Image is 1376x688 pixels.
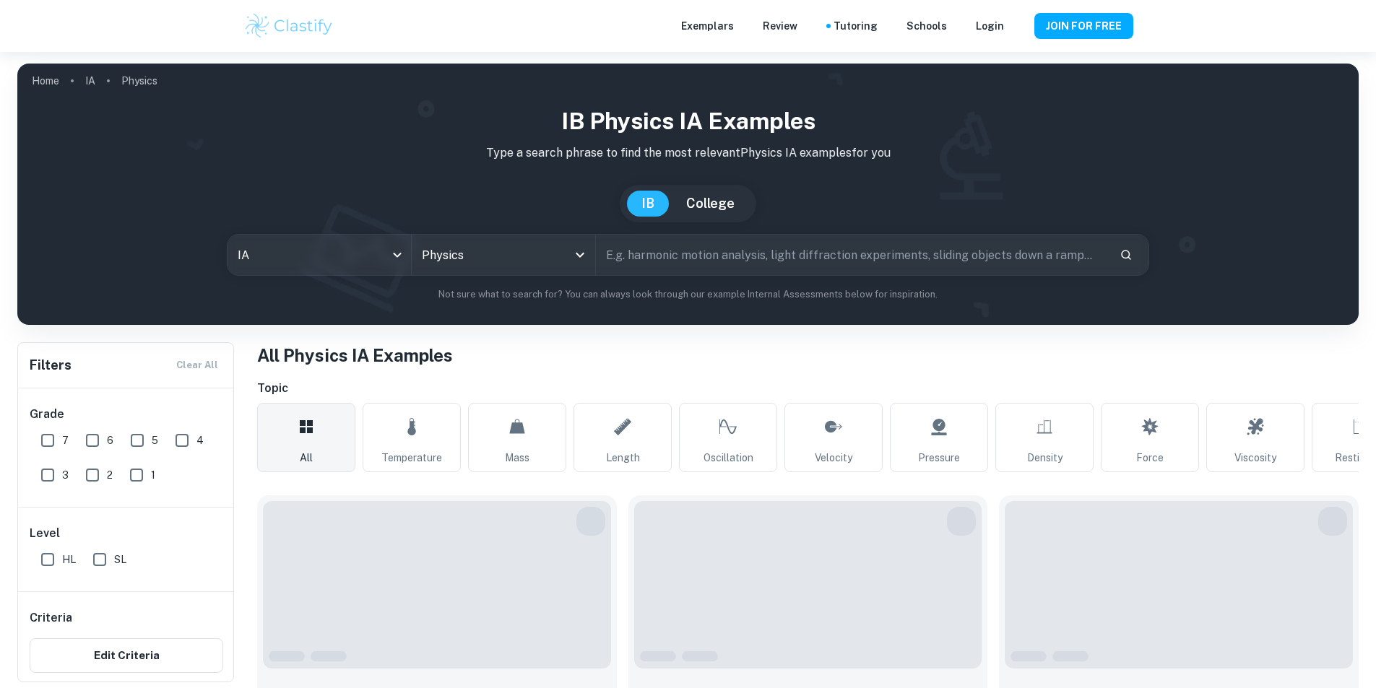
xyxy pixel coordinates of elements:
[627,191,669,217] button: IB
[29,287,1347,302] p: Not sure what to search for? You can always look through our example Internal Assessments below f...
[681,18,734,34] p: Exemplars
[152,432,158,448] span: 5
[30,355,72,375] h6: Filters
[17,64,1359,325] img: profile cover
[1034,13,1133,39] button: JOIN FOR FREE
[257,342,1359,368] h1: All Physics IA Examples
[107,432,113,448] span: 6
[596,235,1108,275] input: E.g. harmonic motion analysis, light diffraction experiments, sliding objects down a ramp...
[85,71,95,91] a: IA
[29,144,1347,162] p: Type a search phrase to find the most relevant Physics IA examples for you
[1027,450,1063,466] span: Density
[918,450,960,466] span: Pressure
[32,71,59,91] a: Home
[257,380,1359,397] h6: Topic
[1016,22,1023,30] button: Help and Feedback
[834,18,878,34] a: Tutoring
[381,450,442,466] span: Temperature
[672,191,749,217] button: College
[1114,243,1138,267] button: Search
[30,609,72,627] h6: Criteria
[196,432,204,448] span: 4
[505,450,529,466] span: Mass
[62,467,69,483] span: 3
[1136,450,1164,466] span: Force
[606,450,640,466] span: Length
[1234,450,1276,466] span: Viscosity
[30,406,223,423] h6: Grade
[704,450,753,466] span: Oscillation
[30,638,223,673] button: Edit Criteria
[243,12,335,40] img: Clastify logo
[906,18,947,34] a: Schools
[763,18,797,34] p: Review
[121,73,157,89] p: Physics
[29,104,1347,139] h1: IB Physics IA examples
[976,18,1004,34] a: Login
[815,450,852,466] span: Velocity
[300,450,313,466] span: All
[228,235,411,275] div: IA
[30,525,223,542] h6: Level
[570,245,590,265] button: Open
[151,467,155,483] span: 1
[62,552,76,567] span: HL
[114,552,126,567] span: SL
[107,467,113,483] span: 2
[62,432,69,448] span: 7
